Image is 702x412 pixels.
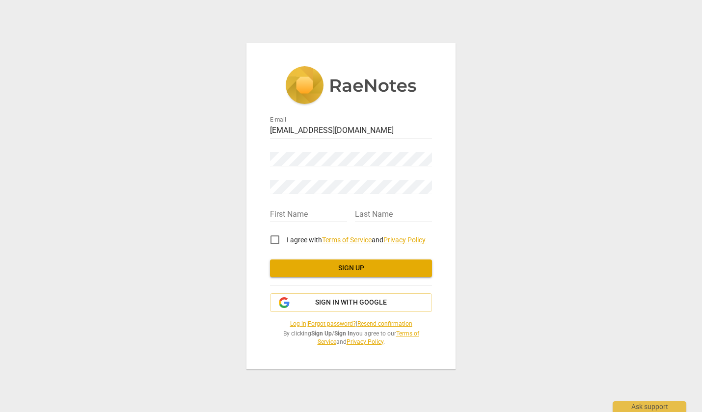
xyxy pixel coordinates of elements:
[334,330,353,337] b: Sign In
[270,320,432,328] span: | |
[270,293,432,312] button: Sign in with Google
[290,320,306,327] a: Log in
[270,259,432,277] button: Sign up
[613,401,686,412] div: Ask support
[285,66,417,106] img: 5ac2273c67554f335776073100b6d88f.svg
[322,236,372,244] a: Terms of Service
[287,236,426,244] span: I agree with and
[347,338,383,345] a: Privacy Policy
[278,263,424,273] span: Sign up
[383,236,426,244] a: Privacy Policy
[308,320,356,327] a: Forgot password?
[270,330,432,346] span: By clicking / you agree to our and .
[311,330,332,337] b: Sign Up
[270,117,286,123] label: E-mail
[357,320,412,327] a: Resend confirmation
[318,330,419,345] a: Terms of Service
[315,298,387,308] span: Sign in with Google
